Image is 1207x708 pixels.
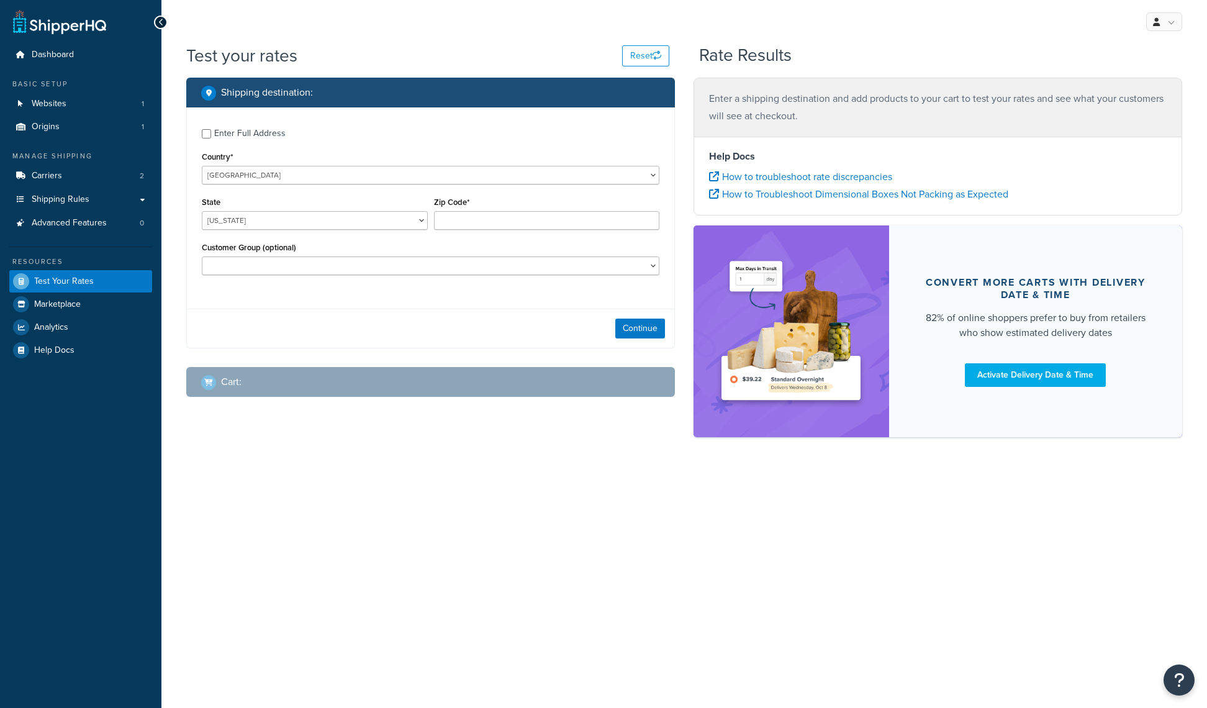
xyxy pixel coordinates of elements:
[214,125,286,142] div: Enter Full Address
[699,46,792,65] h2: Rate Results
[9,151,152,161] div: Manage Shipping
[140,171,144,181] span: 2
[9,93,152,116] a: Websites1
[34,322,68,333] span: Analytics
[709,90,1167,125] p: Enter a shipping destination and add products to your cart to test your rates and see what your c...
[32,171,62,181] span: Carriers
[34,345,75,356] span: Help Docs
[965,363,1106,387] a: Activate Delivery Date & Time
[9,270,152,293] a: Test Your Rates
[9,293,152,315] a: Marketplace
[709,187,1008,201] a: How to Troubleshoot Dimensional Boxes Not Packing as Expected
[434,197,469,207] label: Zip Code*
[186,43,297,68] h1: Test your rates
[9,339,152,361] a: Help Docs
[142,99,144,109] span: 1
[32,99,66,109] span: Websites
[202,129,211,138] input: Enter Full Address
[9,43,152,66] a: Dashboard
[32,218,107,229] span: Advanced Features
[34,276,94,287] span: Test Your Rates
[9,316,152,338] a: Analytics
[32,194,89,205] span: Shipping Rules
[34,299,81,310] span: Marketplace
[9,212,152,235] a: Advanced Features0
[221,87,313,98] h2: Shipping destination :
[32,50,74,60] span: Dashboard
[713,244,869,419] img: feature-image-ddt-36eae7f7280da8017bfb280eaccd9c446f90b1fe08728e4019434db127062ab4.png
[9,116,152,138] li: Origins
[140,218,144,229] span: 0
[615,319,665,338] button: Continue
[9,212,152,235] li: Advanced Features
[709,170,892,184] a: How to troubleshoot rate discrepancies
[919,276,1152,301] div: Convert more carts with delivery date & time
[9,116,152,138] a: Origins1
[9,79,152,89] div: Basic Setup
[9,188,152,211] a: Shipping Rules
[1164,665,1195,696] button: Open Resource Center
[9,93,152,116] li: Websites
[221,376,242,388] h2: Cart :
[9,256,152,267] div: Resources
[9,165,152,188] li: Carriers
[709,149,1167,164] h4: Help Docs
[142,122,144,132] span: 1
[622,45,669,66] button: Reset
[202,197,220,207] label: State
[32,122,60,132] span: Origins
[202,243,296,252] label: Customer Group (optional)
[9,165,152,188] a: Carriers2
[202,152,233,161] label: Country*
[919,311,1152,340] div: 82% of online shoppers prefer to buy from retailers who show estimated delivery dates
